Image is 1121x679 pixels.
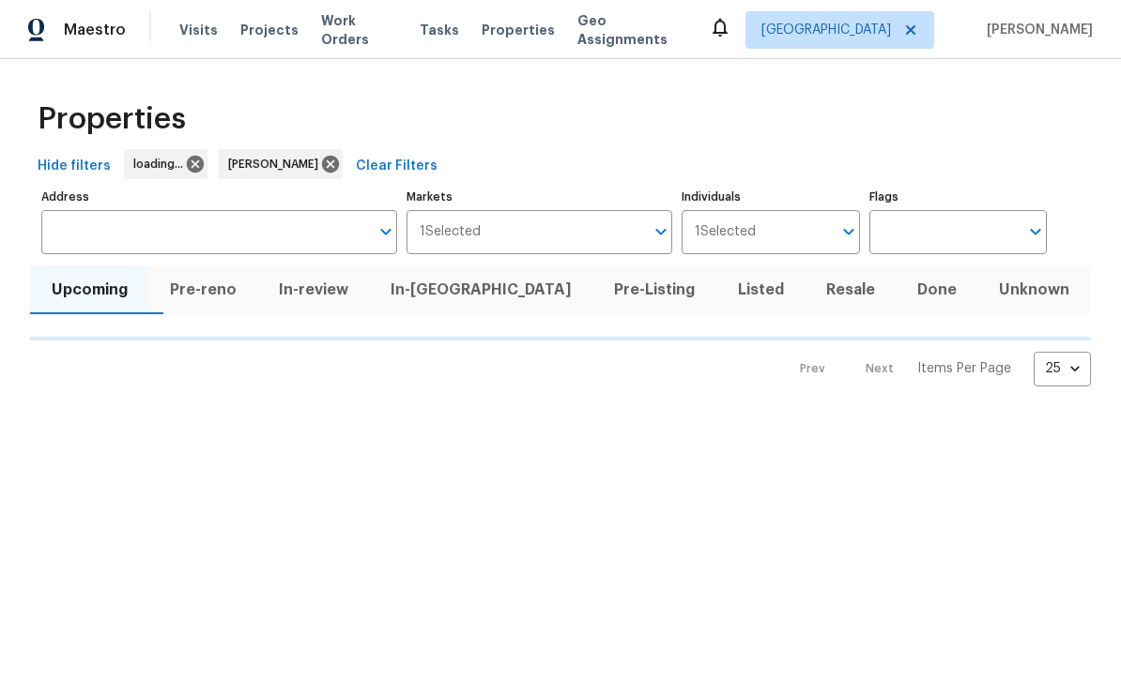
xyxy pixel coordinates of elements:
span: Resale [816,277,884,303]
button: Open [836,219,862,245]
label: Individuals [682,191,859,203]
span: 1 Selected [420,224,481,240]
span: In-review [269,277,358,303]
span: Geo Assignments [577,11,686,49]
span: Tasks [420,23,459,37]
label: Flags [869,191,1047,203]
button: Open [648,219,674,245]
span: Projects [240,21,299,39]
button: Open [373,219,399,245]
span: [GEOGRAPHIC_DATA] [761,21,891,39]
span: Clear Filters [356,155,438,178]
span: Hide filters [38,155,111,178]
span: loading... [133,155,191,174]
div: loading... [124,149,207,179]
span: Done [908,277,967,303]
span: Properties [482,21,555,39]
span: Unknown [990,277,1080,303]
label: Address [41,191,397,203]
span: Maestro [64,21,126,39]
span: In-[GEOGRAPHIC_DATA] [381,277,582,303]
button: Hide filters [30,149,118,184]
span: Visits [179,21,218,39]
span: [PERSON_NAME] [979,21,1093,39]
span: [PERSON_NAME] [228,155,326,174]
div: [PERSON_NAME] [219,149,343,179]
nav: Pagination Navigation [782,352,1091,386]
span: Listed [728,277,793,303]
p: Items Per Page [917,359,1011,378]
span: Work Orders [321,11,397,49]
span: Pre-Listing [605,277,705,303]
div: 25 [1034,344,1091,393]
button: Open [1022,219,1049,245]
label: Markets [407,191,673,203]
span: 1 Selected [695,224,756,240]
span: Upcoming [41,277,137,303]
span: Pre-reno [160,277,246,303]
span: Properties [38,110,186,128]
button: Clear Filters [348,149,445,184]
